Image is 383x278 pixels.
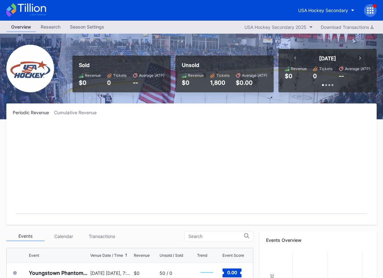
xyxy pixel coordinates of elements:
[188,73,204,78] div: Revenue
[44,231,83,241] div: Calendar
[216,73,229,78] div: Tickets
[90,253,123,258] div: Venue Date / Time
[182,79,204,86] div: $0
[36,22,65,31] div: Research
[83,231,121,241] div: Transactions
[210,79,229,86] div: 1,800
[29,270,89,276] div: Youngstown Phantoms at [GEOGRAPHIC_DATA] Hockey NTDP U-18
[227,270,237,275] text: 0.00
[160,253,183,258] div: Unsold / Sold
[13,123,370,218] svg: Chart title
[85,73,101,78] div: Revenue
[79,79,101,86] div: $0
[244,24,306,30] div: USA Hockey Secondary 2025
[345,66,370,71] div: Average (ATP)
[222,253,244,258] div: Event Score
[134,270,140,276] div: $0
[318,23,377,31] button: Download Transactions
[321,24,373,30] div: Download Transactions
[160,270,172,276] div: 50 / 0
[6,22,36,32] a: Overview
[241,23,316,31] button: USA Hockey Secondary 2025
[236,79,267,86] div: $0.00
[242,73,267,78] div: Average (ATP)
[79,62,164,68] div: Sold
[319,66,332,71] div: Tickets
[65,22,109,32] a: Season Settings
[6,231,44,241] div: Events
[139,73,164,78] div: Average (ATP)
[113,73,127,78] div: Tickets
[133,79,164,86] div: --
[6,45,54,92] img: USA_Hockey_Secondary.png
[197,253,207,258] div: Trend
[134,253,150,258] div: Revenue
[298,8,348,13] div: USA Hockey Secondary
[54,110,102,115] div: Cumulative Revenue
[188,234,244,239] input: Search
[313,73,317,79] div: 0
[319,55,336,62] div: [DATE]
[29,253,39,258] div: Event
[266,237,370,243] div: Events Overview
[13,110,54,115] div: Periodic Revenue
[339,73,344,79] div: --
[90,270,132,276] div: [DATE] [DATE], 7:00PM
[293,4,359,16] button: USA Hockey Secondary
[291,66,307,71] div: Revenue
[285,73,292,79] div: $0
[36,22,65,32] a: Research
[65,22,109,31] div: Season Settings
[182,62,267,68] div: Unsold
[107,79,127,86] div: 0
